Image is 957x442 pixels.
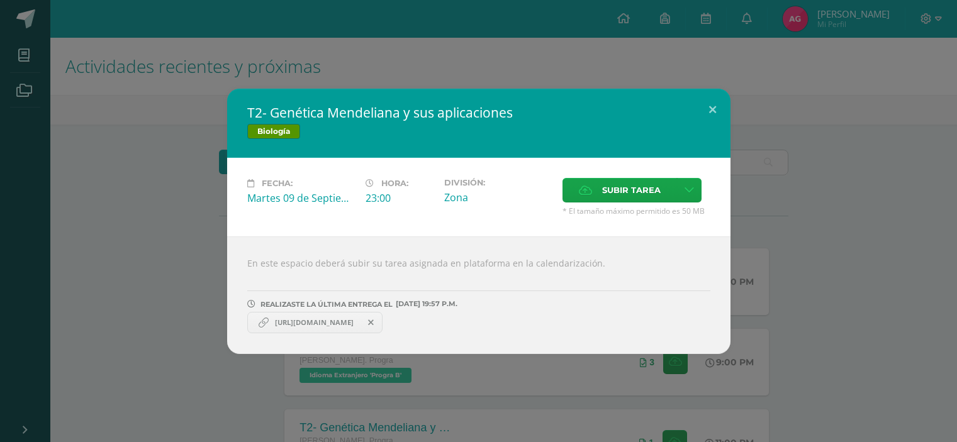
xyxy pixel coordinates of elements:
div: 23:00 [366,191,434,205]
a: https://docs.google.com/document/d/1oHueeuU-PCiXTkC_L0KLeB8sZRbc8oBvXkOLmukGD5M/edit?usp=sharing [247,312,383,333]
span: Remover entrega [361,316,382,329]
span: [URL][DOMAIN_NAME] [269,318,360,328]
span: Biología [247,124,300,139]
div: Zona [444,191,552,204]
span: REALIZASTE LA ÚLTIMA ENTREGA EL [260,300,393,309]
div: Martes 09 de Septiembre [247,191,355,205]
span: Subir tarea [602,179,661,202]
button: Close (Esc) [695,89,730,131]
h2: T2- Genética Mendeliana y sus aplicaciones [247,104,710,121]
span: Fecha: [262,179,293,188]
div: En este espacio deberá subir su tarea asignada en plataforma en la calendarización. [227,236,730,354]
span: * El tamaño máximo permitido es 50 MB [562,206,710,216]
span: Hora: [381,179,408,188]
label: División: [444,178,552,187]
